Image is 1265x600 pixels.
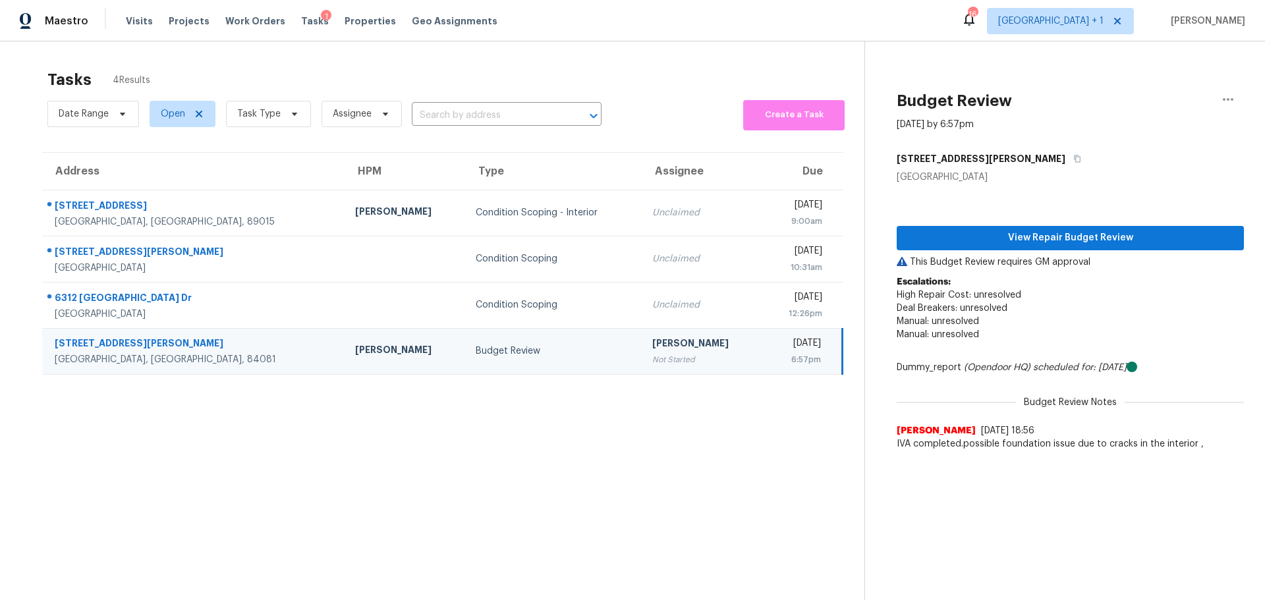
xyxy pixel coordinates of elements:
[897,330,979,339] span: Manual: unresolved
[652,353,752,366] div: Not Started
[1166,14,1245,28] span: [PERSON_NAME]
[55,245,334,261] div: [STREET_ADDRESS][PERSON_NAME]
[642,153,762,190] th: Assignee
[773,307,822,320] div: 12:26pm
[55,261,334,275] div: [GEOGRAPHIC_DATA]
[55,215,334,229] div: [GEOGRAPHIC_DATA], [GEOGRAPHIC_DATA], 89015
[773,337,821,353] div: [DATE]
[897,317,979,326] span: Manual: unresolved
[321,10,331,23] div: 1
[465,153,642,190] th: Type
[897,94,1012,107] h2: Budget Review
[773,244,822,261] div: [DATE]
[897,171,1244,184] div: [GEOGRAPHIC_DATA]
[1065,147,1083,171] button: Copy Address
[476,206,631,219] div: Condition Scoping - Interior
[55,308,334,321] div: [GEOGRAPHIC_DATA]
[59,107,109,121] span: Date Range
[652,206,752,219] div: Unclaimed
[652,337,752,353] div: [PERSON_NAME]
[762,153,842,190] th: Due
[981,426,1034,435] span: [DATE] 18:56
[55,199,334,215] div: [STREET_ADDRESS]
[412,14,497,28] span: Geo Assignments
[897,304,1007,313] span: Deal Breakers: unresolved
[897,290,1021,300] span: High Repair Cost: unresolved
[476,298,631,312] div: Condition Scoping
[773,215,822,228] div: 9:00am
[476,252,631,265] div: Condition Scoping
[652,252,752,265] div: Unclaimed
[55,353,334,366] div: [GEOGRAPHIC_DATA], [GEOGRAPHIC_DATA], 84081
[743,100,845,130] button: Create a Task
[897,118,974,131] div: [DATE] by 6:57pm
[584,107,603,125] button: Open
[897,226,1244,250] button: View Repair Budget Review
[964,363,1030,372] i: (Opendoor HQ)
[412,105,565,126] input: Search by address
[47,73,92,86] h2: Tasks
[345,14,396,28] span: Properties
[897,437,1244,450] span: IVA completed.possible foundation issue due to cracks in the interior ,
[301,16,329,26] span: Tasks
[897,277,951,286] b: Escalations:
[897,361,1244,374] div: Dummy_report
[45,14,88,28] span: Maestro
[355,205,455,221] div: [PERSON_NAME]
[897,256,1244,269] p: This Budget Review requires GM approval
[345,153,465,190] th: HPM
[476,344,631,358] div: Budget Review
[750,107,838,123] span: Create a Task
[113,74,150,87] span: 4 Results
[237,107,281,121] span: Task Type
[1016,396,1125,409] span: Budget Review Notes
[55,337,334,353] div: [STREET_ADDRESS][PERSON_NAME]
[773,290,822,307] div: [DATE]
[355,343,455,360] div: [PERSON_NAME]
[968,8,977,21] div: 16
[169,14,210,28] span: Projects
[42,153,345,190] th: Address
[897,424,976,437] span: [PERSON_NAME]
[333,107,372,121] span: Assignee
[773,261,822,274] div: 10:31am
[126,14,153,28] span: Visits
[773,198,822,215] div: [DATE]
[907,230,1233,246] span: View Repair Budget Review
[1033,363,1127,372] i: scheduled for: [DATE]
[773,353,821,366] div: 6:57pm
[652,298,752,312] div: Unclaimed
[161,107,185,121] span: Open
[55,291,334,308] div: 6312 [GEOGRAPHIC_DATA] Dr
[897,152,1065,165] h5: [STREET_ADDRESS][PERSON_NAME]
[225,14,285,28] span: Work Orders
[998,14,1104,28] span: [GEOGRAPHIC_DATA] + 1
